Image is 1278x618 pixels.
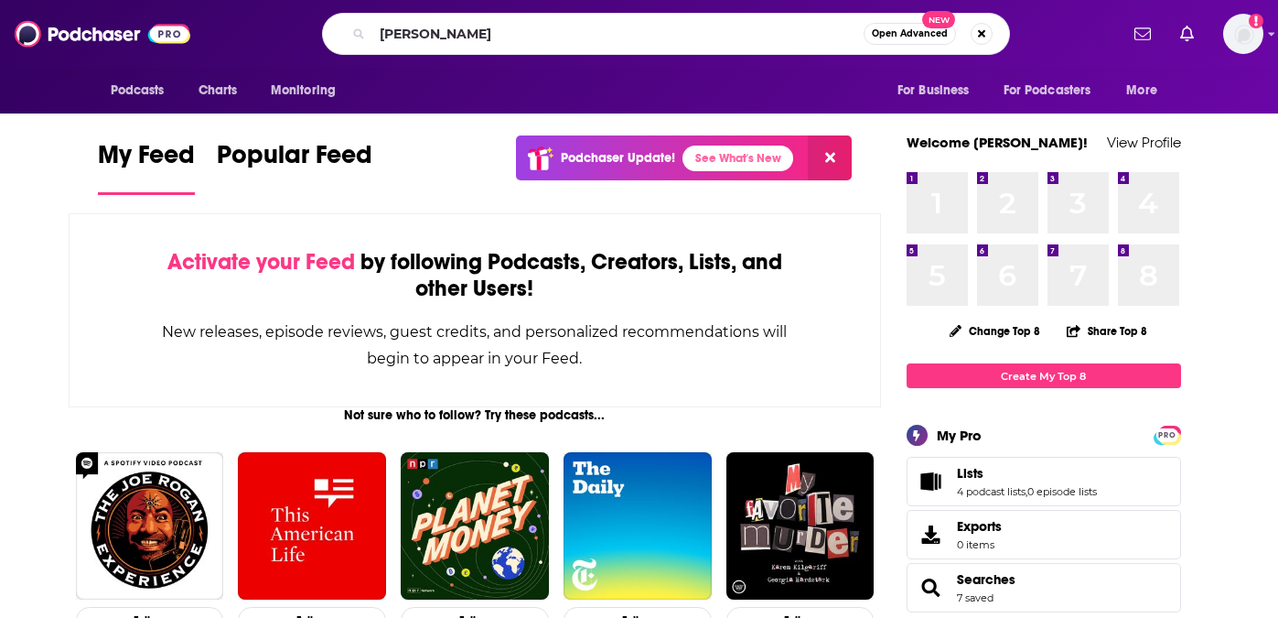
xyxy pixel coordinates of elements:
div: by following Podcasts, Creators, Lists, and other Users! [161,249,789,302]
button: Open AdvancedNew [864,23,956,45]
button: Share Top 8 [1066,313,1148,349]
span: For Podcasters [1004,78,1091,103]
a: Welcome [PERSON_NAME]! [907,134,1088,151]
a: Exports [907,510,1181,559]
span: Popular Feed [217,139,372,181]
div: Not sure who to follow? Try these podcasts... [69,407,882,423]
a: Charts [187,73,249,108]
span: Logged in as teisenbe [1223,14,1263,54]
a: Searches [913,575,950,601]
img: This American Life [238,452,386,601]
a: 4 podcast lists [957,485,1026,498]
a: Lists [957,465,1097,482]
a: See What's New [682,146,793,171]
img: User Profile [1223,14,1263,54]
img: Podchaser - Follow, Share and Rate Podcasts [15,16,190,51]
span: Open Advanced [872,29,948,38]
input: Search podcasts, credits, & more... [372,19,864,49]
span: , [1026,485,1027,498]
span: Exports [957,518,1002,535]
div: New releases, episode reviews, guest credits, and personalized recommendations will begin to appe... [161,319,789,372]
button: Show profile menu [1223,14,1263,54]
span: Exports [913,522,950,548]
img: Planet Money [401,452,549,601]
img: My Favorite Murder with Karen Kilgariff and Georgia Hardstark [726,452,875,601]
span: PRO [1156,428,1178,442]
a: 7 saved [957,591,993,604]
a: My Feed [98,139,195,195]
p: Podchaser Update! [561,150,675,166]
span: Podcasts [111,78,165,103]
a: Lists [913,469,950,494]
span: My Feed [98,139,195,181]
span: Searches [907,563,1181,613]
button: open menu [992,73,1118,108]
a: Show notifications dropdown [1127,18,1158,49]
span: 0 items [957,538,1002,551]
a: 0 episode lists [1027,485,1097,498]
svg: Add a profile image [1249,14,1263,28]
a: PRO [1156,428,1178,441]
span: More [1126,78,1157,103]
a: Popular Feed [217,139,372,195]
a: Create My Top 8 [907,363,1181,388]
button: open menu [258,73,360,108]
a: Searches [957,571,1015,588]
span: Monitoring [271,78,336,103]
span: For Business [897,78,970,103]
a: View Profile [1107,134,1181,151]
img: The Joe Rogan Experience [76,452,224,601]
a: Show notifications dropdown [1173,18,1201,49]
span: Charts [199,78,238,103]
span: Activate your Feed [167,248,355,276]
span: Lists [957,465,983,482]
span: New [922,11,955,28]
div: My Pro [937,427,982,444]
button: open menu [98,73,188,108]
button: open menu [1113,73,1180,108]
button: open menu [885,73,993,108]
span: Lists [907,457,1181,506]
img: The Daily [564,452,712,601]
button: Change Top 8 [939,320,1052,342]
div: Search podcasts, credits, & more... [322,13,1010,55]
